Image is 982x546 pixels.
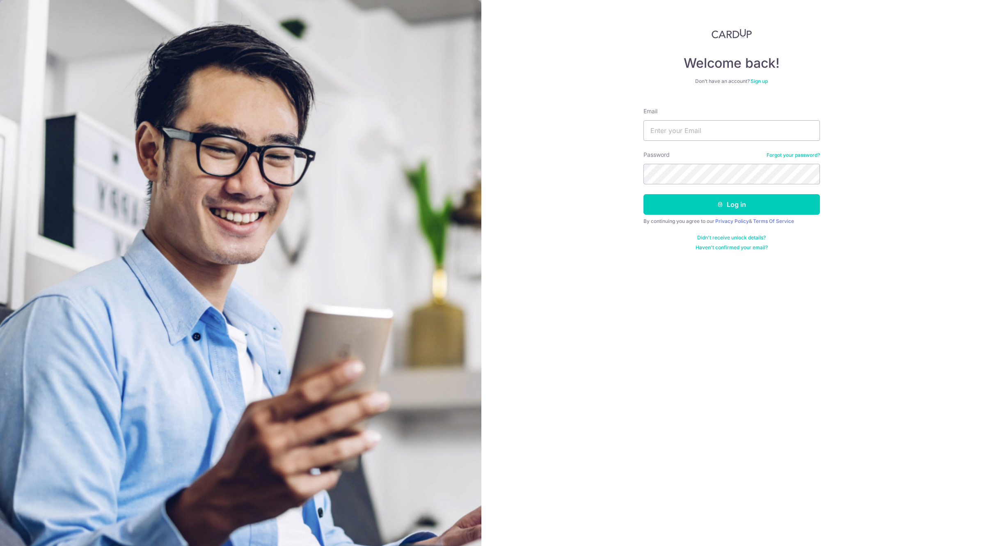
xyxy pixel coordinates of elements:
[643,120,820,141] input: Enter your Email
[643,194,820,215] button: Log in
[753,218,794,224] a: Terms Of Service
[643,78,820,85] div: Don’t have an account?
[767,152,820,158] a: Forgot your password?
[643,151,670,159] label: Password
[712,29,752,39] img: CardUp Logo
[715,218,749,224] a: Privacy Policy
[751,78,768,84] a: Sign up
[643,218,820,225] div: By continuing you agree to our &
[643,55,820,71] h4: Welcome back!
[696,244,768,251] a: Haven't confirmed your email?
[643,107,657,115] label: Email
[697,234,766,241] a: Didn't receive unlock details?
